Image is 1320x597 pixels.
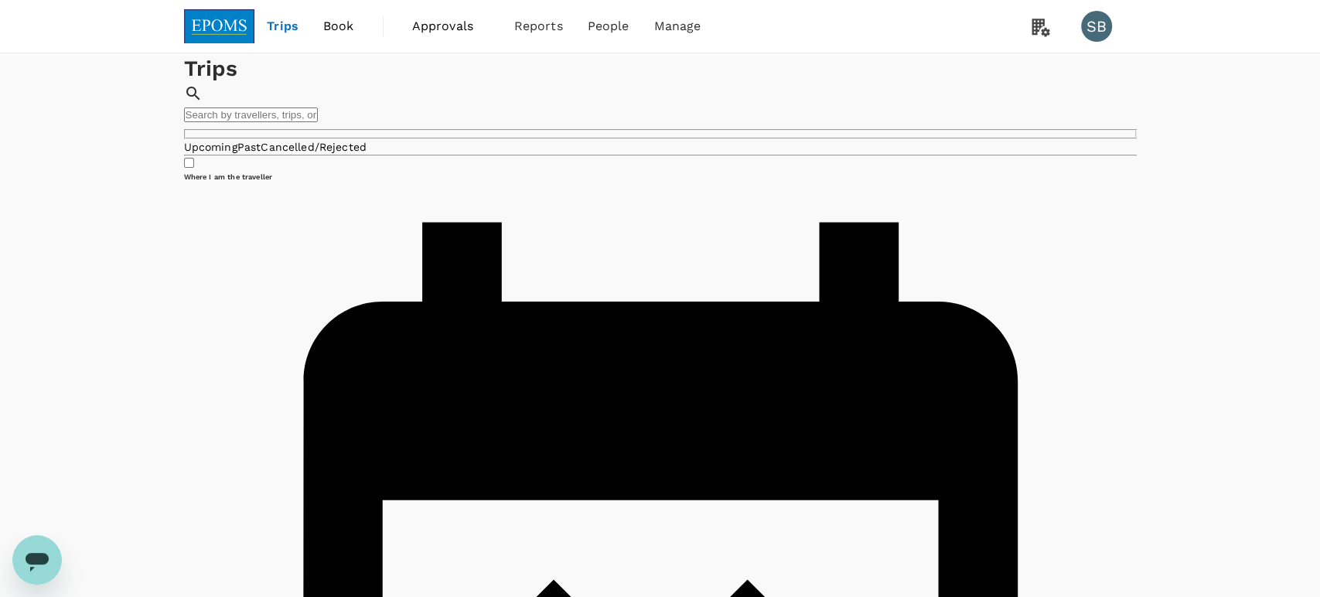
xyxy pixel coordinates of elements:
img: EPOMS SDN BHD [184,9,255,43]
span: People [588,17,629,36]
a: Cancelled/Rejected [261,141,367,153]
span: Trips [267,17,298,36]
div: SB [1081,11,1112,42]
span: Approvals [412,17,489,36]
span: Reports [514,17,563,36]
span: Manage [653,17,701,36]
span: Book [323,17,354,36]
iframe: Button to launch messaging window [12,535,62,585]
a: Past [237,141,261,153]
input: Where I am the traveller [184,158,194,168]
a: Upcoming [184,141,237,153]
input: Search by travellers, trips, or destination, label, team [184,107,318,122]
h1: Trips [184,53,1137,84]
h6: Where I am the traveller [184,172,1137,182]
